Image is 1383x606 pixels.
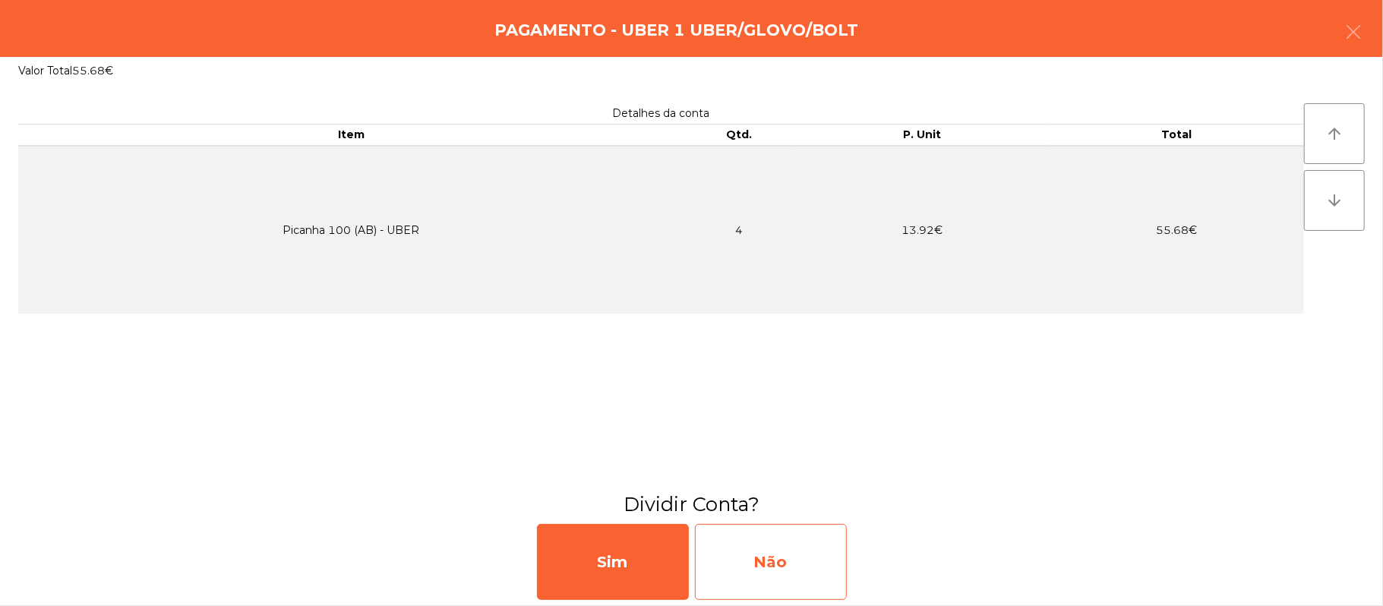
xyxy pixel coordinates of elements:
div: Não [695,524,847,600]
span: 55.68€ [72,64,113,77]
div: Sim [537,524,689,600]
td: Picanha 100 (AB) - UBER [18,146,684,314]
span: Detalhes da conta [613,106,710,120]
h4: Pagamento - UBER 1 UBER/GLOVO/BOLT [494,19,858,42]
th: P. Unit [795,125,1050,146]
i: arrow_upward [1325,125,1344,143]
th: Item [18,125,684,146]
td: 55.68€ [1050,146,1304,314]
i: arrow_downward [1325,191,1344,210]
button: arrow_upward [1304,103,1365,164]
th: Total [1050,125,1304,146]
td: 4 [684,146,795,314]
td: 13.92€ [795,146,1050,314]
th: Qtd. [684,125,795,146]
span: Valor Total [18,64,72,77]
h3: Dividir Conta? [11,491,1372,518]
button: arrow_downward [1304,170,1365,231]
